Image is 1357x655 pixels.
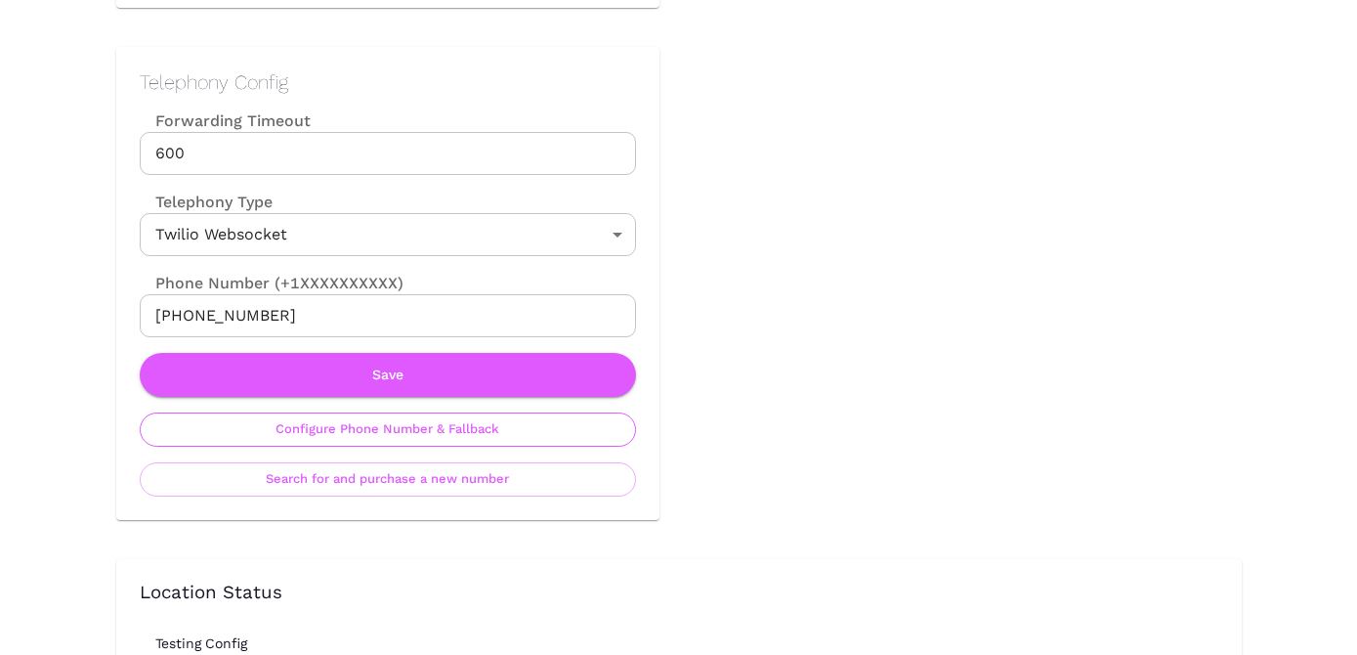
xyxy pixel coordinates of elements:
label: Phone Number (+1XXXXXXXXXX) [140,272,636,294]
button: Save [140,353,636,397]
h2: Telephony Config [140,70,636,94]
label: Forwarding Timeout [140,109,636,132]
div: Twilio Websocket [140,213,636,256]
h6: Testing Config [155,635,1234,651]
label: Telephony Type [140,191,273,213]
button: Configure Phone Number & Fallback [140,413,636,447]
button: Search for and purchase a new number [140,462,636,497]
h3: Location Status [140,583,1218,604]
